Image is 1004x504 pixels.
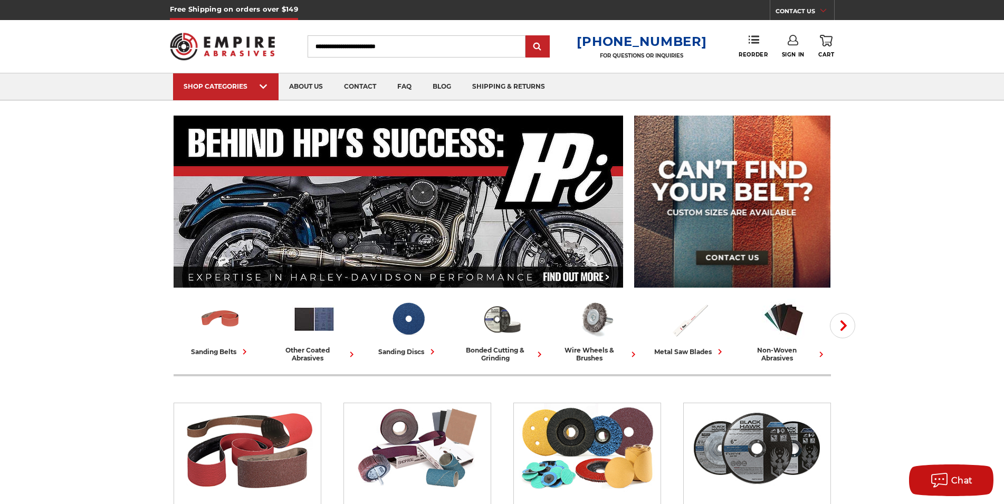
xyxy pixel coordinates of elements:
span: Reorder [739,51,768,58]
a: Reorder [739,35,768,58]
a: sanding discs [366,297,451,357]
img: promo banner for custom belts. [634,116,830,288]
img: Empire Abrasives [170,26,275,67]
img: Other Coated Abrasives [349,403,485,493]
div: bonded cutting & grinding [460,346,545,362]
span: Cart [818,51,834,58]
img: Sanding Belts [198,297,242,341]
div: wire wheels & brushes [553,346,639,362]
img: Sanding Belts [179,403,315,493]
p: FOR QUESTIONS OR INQUIRIES [577,52,706,59]
img: Sanding Discs [519,403,655,493]
img: Non-woven Abrasives [762,297,806,341]
input: Submit [527,36,548,58]
img: Metal Saw Blades [668,297,712,341]
div: sanding discs [378,346,438,357]
img: Sanding Discs [386,297,430,341]
img: Banner for an interview featuring Horsepower Inc who makes Harley performance upgrades featured o... [174,116,624,288]
a: CONTACT US [776,5,834,20]
a: contact [333,73,387,100]
img: Wire Wheels & Brushes [574,297,618,341]
a: faq [387,73,422,100]
a: wire wheels & brushes [553,297,639,362]
a: metal saw blades [647,297,733,357]
a: Cart [818,35,834,58]
div: metal saw blades [654,346,725,357]
button: Next [830,313,855,338]
button: Chat [909,464,993,496]
a: blog [422,73,462,100]
span: Chat [951,476,973,486]
a: shipping & returns [462,73,556,100]
a: other coated abrasives [272,297,357,362]
a: [PHONE_NUMBER] [577,34,706,49]
div: SHOP CATEGORIES [184,82,268,90]
a: bonded cutting & grinding [460,297,545,362]
div: other coated abrasives [272,346,357,362]
img: Bonded Cutting & Grinding [480,297,524,341]
a: sanding belts [178,297,263,357]
a: non-woven abrasives [741,297,827,362]
div: non-woven abrasives [741,346,827,362]
span: Sign In [782,51,805,58]
div: sanding belts [191,346,250,357]
img: Other Coated Abrasives [292,297,336,341]
img: Bonded Cutting & Grinding [689,403,825,493]
a: about us [279,73,333,100]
